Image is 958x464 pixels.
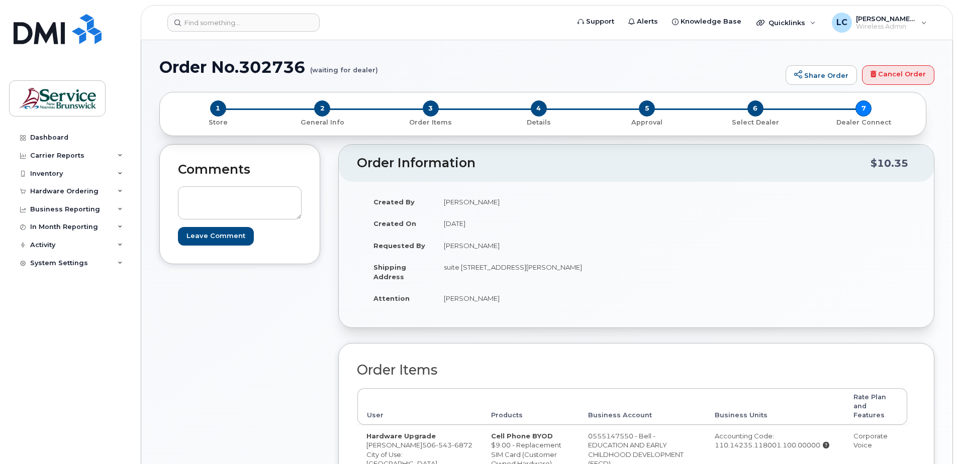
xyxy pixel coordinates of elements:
div: $10.35 [871,154,908,173]
strong: Created On [373,219,416,227]
span: 3 [423,100,439,117]
p: Details [489,118,589,127]
p: General Info [272,118,372,127]
span: 1 [210,100,226,117]
p: Select Dealer [705,118,805,127]
strong: Cell Phone BYOD [491,432,553,440]
h2: Order Information [357,156,871,170]
input: Leave Comment [178,227,254,246]
p: Order Items [380,118,481,127]
th: Products [482,388,579,425]
a: 5 Approval [593,117,701,127]
p: Store [172,118,264,127]
h1: Order No.302736 [159,58,781,76]
a: 1 Store [168,117,268,127]
strong: Shipping Address [373,263,406,281]
strong: Attention [373,294,410,302]
a: 3 Order Items [376,117,485,127]
strong: Requested By [373,242,425,250]
td: [PERSON_NAME] [435,235,629,257]
span: 543 [436,441,452,449]
span: 2 [314,100,330,117]
th: Business Account [579,388,706,425]
div: Accounting Code: 110.14235.118001.100.00000 [715,431,835,450]
a: Share Order [786,65,857,85]
small: (waiting for dealer) [310,58,378,74]
h2: Comments [178,163,302,177]
td: [PERSON_NAME] [435,287,629,309]
td: suite [STREET_ADDRESS][PERSON_NAME] [435,256,629,287]
th: User [357,388,482,425]
td: [DATE] [435,212,629,235]
a: Cancel Order [862,65,934,85]
h2: Order Items [357,363,908,378]
th: Business Units [706,388,844,425]
span: 506 [422,441,472,449]
th: Rate Plan and Features [844,388,907,425]
span: 4 [531,100,547,117]
strong: Hardware Upgrade [366,432,436,440]
td: [PERSON_NAME] [435,191,629,213]
a: 4 Details [485,117,593,127]
span: 6872 [452,441,472,449]
span: 5 [639,100,655,117]
a: 2 General Info [268,117,376,127]
a: 6 Select Dealer [701,117,809,127]
span: 6 [747,100,763,117]
p: Approval [597,118,697,127]
strong: Created By [373,198,415,206]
